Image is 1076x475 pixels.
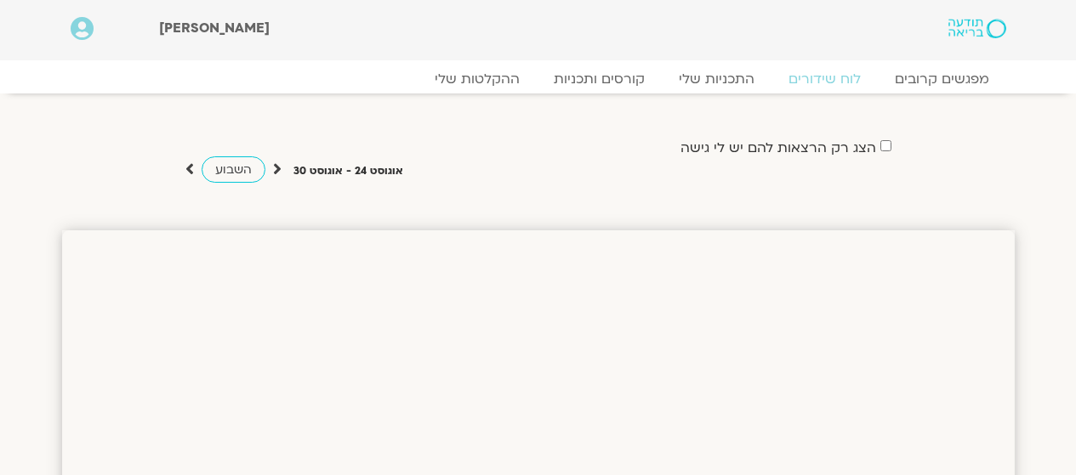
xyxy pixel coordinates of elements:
[418,71,537,88] a: ההקלטות שלי
[680,140,876,156] label: הצג רק הרצאות להם יש לי גישה
[215,161,252,178] span: השבוע
[159,19,270,37] span: [PERSON_NAME]
[771,71,878,88] a: לוח שידורים
[202,156,265,183] a: השבוע
[662,71,771,88] a: התכניות שלי
[537,71,662,88] a: קורסים ותכניות
[71,71,1006,88] nav: Menu
[293,162,403,180] p: אוגוסט 24 - אוגוסט 30
[878,71,1006,88] a: מפגשים קרובים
